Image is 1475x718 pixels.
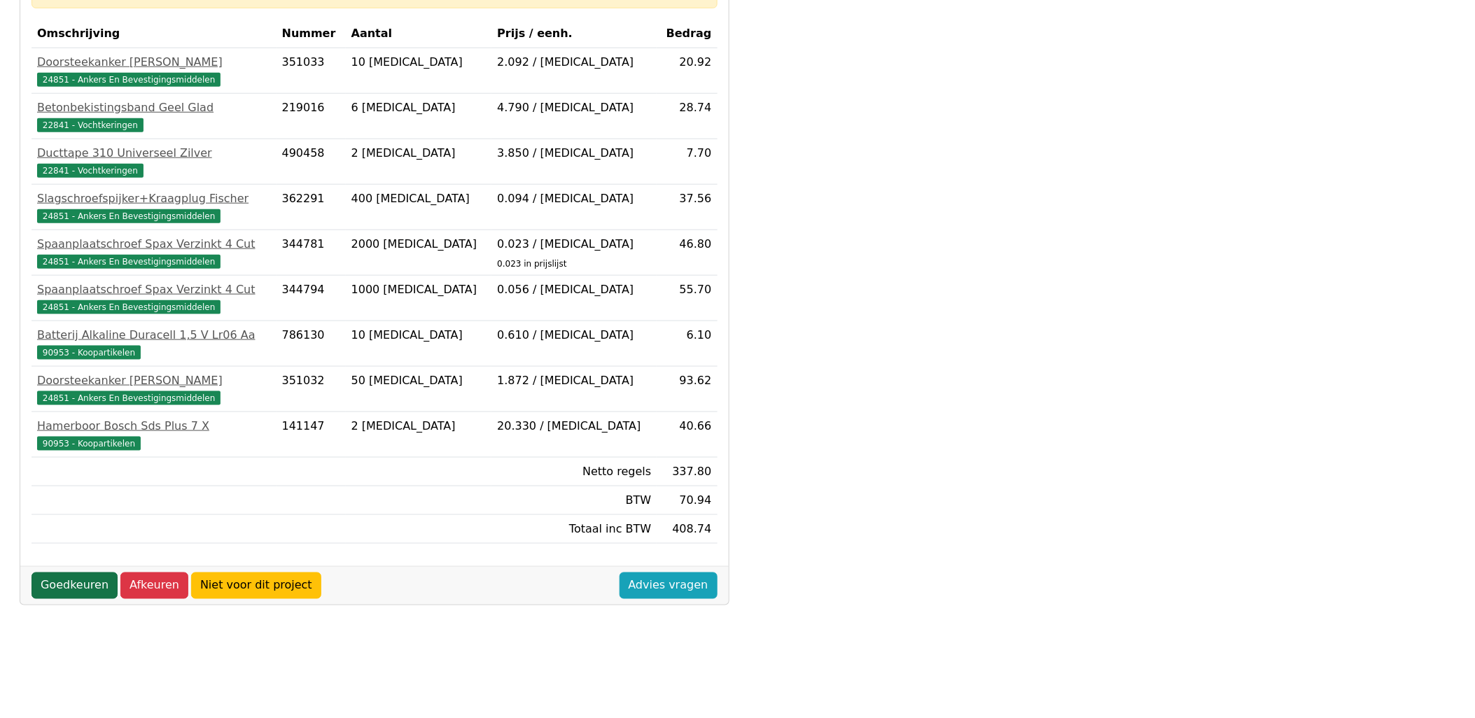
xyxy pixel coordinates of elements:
sub: 0.023 in prijslijst [497,259,566,269]
th: Bedrag [657,20,717,48]
div: 2000 [MEDICAL_DATA] [351,236,487,253]
td: 7.70 [657,139,717,185]
span: 90953 - Koopartikelen [37,437,141,451]
div: Doorsteekanker [PERSON_NAME] [37,54,271,71]
a: Niet voor dit project [191,572,321,599]
a: Ducttape 310 Universeel Zilver22841 - Vochtkeringen [37,145,271,178]
td: 408.74 [657,515,717,544]
td: 6.10 [657,321,717,367]
th: Prijs / eenh. [491,20,657,48]
td: 362291 [277,185,346,230]
span: 90953 - Koopartikelen [37,346,141,360]
th: Aantal [346,20,492,48]
a: Batterij Alkaline Duracell 1,5 V Lr06 Aa90953 - Koopartikelen [37,327,271,360]
div: Ducttape 310 Universeel Zilver [37,145,271,162]
div: Spaanplaatschroef Spax Verzinkt 4 Cut [37,281,271,298]
td: 337.80 [657,458,717,486]
div: Doorsteekanker [PERSON_NAME] [37,372,271,389]
a: Doorsteekanker [PERSON_NAME]24851 - Ankers En Bevestigingsmiddelen [37,372,271,406]
td: Netto regels [491,458,657,486]
div: Hamerboor Bosch Sds Plus 7 X [37,418,271,435]
th: Omschrijving [32,20,277,48]
td: 219016 [277,94,346,139]
div: 0.023 / [MEDICAL_DATA] [497,236,651,253]
div: 6 [MEDICAL_DATA] [351,99,487,116]
td: 20.92 [657,48,717,94]
td: 46.80 [657,230,717,276]
td: 786130 [277,321,346,367]
td: 344781 [277,230,346,276]
div: 3.850 / [MEDICAL_DATA] [497,145,651,162]
td: 70.94 [657,486,717,515]
a: Afkeuren [120,572,188,599]
div: 4.790 / [MEDICAL_DATA] [497,99,651,116]
div: 400 [MEDICAL_DATA] [351,190,487,207]
div: 2 [MEDICAL_DATA] [351,418,487,435]
td: 55.70 [657,276,717,321]
div: 50 [MEDICAL_DATA] [351,372,487,389]
div: 2.092 / [MEDICAL_DATA] [497,54,651,71]
div: 20.330 / [MEDICAL_DATA] [497,418,651,435]
td: Totaal inc BTW [491,515,657,544]
span: 24851 - Ankers En Bevestigingsmiddelen [37,209,221,223]
td: 37.56 [657,185,717,230]
td: 93.62 [657,367,717,412]
td: 141147 [277,412,346,458]
a: Slagschroefspijker+Kraagplug Fischer24851 - Ankers En Bevestigingsmiddelen [37,190,271,224]
div: 1000 [MEDICAL_DATA] [351,281,487,298]
div: Spaanplaatschroef Spax Verzinkt 4 Cut [37,236,271,253]
td: 344794 [277,276,346,321]
div: Batterij Alkaline Duracell 1,5 V Lr06 Aa [37,327,271,344]
a: Advies vragen [620,572,718,599]
div: 0.094 / [MEDICAL_DATA] [497,190,651,207]
div: Slagschroefspijker+Kraagplug Fischer [37,190,271,207]
div: 10 [MEDICAL_DATA] [351,54,487,71]
span: 24851 - Ankers En Bevestigingsmiddelen [37,391,221,405]
div: 10 [MEDICAL_DATA] [351,327,487,344]
td: 490458 [277,139,346,185]
a: Betonbekistingsband Geel Glad22841 - Vochtkeringen [37,99,271,133]
th: Nummer [277,20,346,48]
a: Goedkeuren [32,572,118,599]
td: BTW [491,486,657,515]
span: 22841 - Vochtkeringen [37,164,144,178]
span: 24851 - Ankers En Bevestigingsmiddelen [37,73,221,87]
td: 40.66 [657,412,717,458]
a: Spaanplaatschroef Spax Verzinkt 4 Cut24851 - Ankers En Bevestigingsmiddelen [37,236,271,269]
span: 24851 - Ankers En Bevestigingsmiddelen [37,255,221,269]
a: Spaanplaatschroef Spax Verzinkt 4 Cut24851 - Ankers En Bevestigingsmiddelen [37,281,271,315]
div: 0.056 / [MEDICAL_DATA] [497,281,651,298]
td: 28.74 [657,94,717,139]
div: 1.872 / [MEDICAL_DATA] [497,372,651,389]
td: 351032 [277,367,346,412]
a: Doorsteekanker [PERSON_NAME]24851 - Ankers En Bevestigingsmiddelen [37,54,271,87]
div: Betonbekistingsband Geel Glad [37,99,271,116]
span: 22841 - Vochtkeringen [37,118,144,132]
span: 24851 - Ankers En Bevestigingsmiddelen [37,300,221,314]
div: 0.610 / [MEDICAL_DATA] [497,327,651,344]
a: Hamerboor Bosch Sds Plus 7 X90953 - Koopartikelen [37,418,271,451]
td: 351033 [277,48,346,94]
div: 2 [MEDICAL_DATA] [351,145,487,162]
